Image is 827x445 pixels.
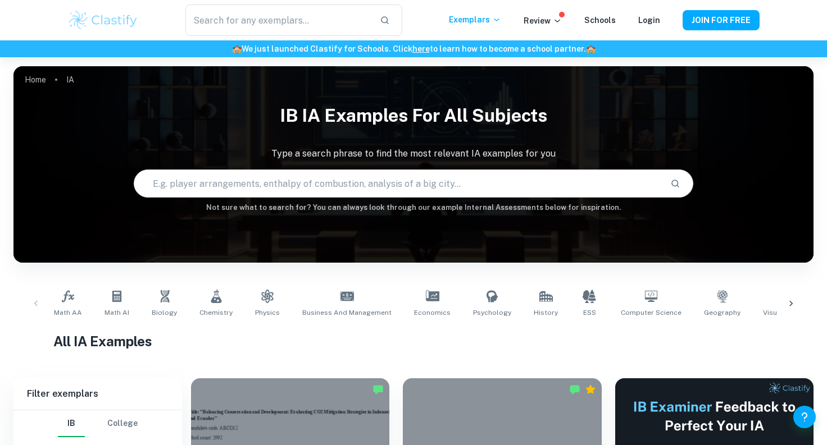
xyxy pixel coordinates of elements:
img: Marked [569,384,580,395]
a: Login [638,16,660,25]
span: 🏫 [232,44,242,53]
span: ESS [583,308,596,318]
h6: Not sure what to search for? You can always look through our example Internal Assessments below f... [13,202,814,213]
span: Business and Management [302,308,392,318]
h1: IB IA examples for all subjects [13,98,814,134]
div: Premium [585,384,596,395]
img: Clastify logo [67,9,139,31]
span: Chemistry [199,308,233,318]
span: History [534,308,558,318]
a: Home [25,72,46,88]
img: Marked [372,384,384,395]
span: Economics [414,308,451,318]
button: IB [58,410,85,437]
button: Help and Feedback [793,406,816,428]
div: Filter type choice [58,410,138,437]
button: JOIN FOR FREE [683,10,760,30]
span: Psychology [473,308,511,318]
h1: All IA Examples [53,331,774,351]
a: Schools [584,16,616,25]
p: Exemplars [449,13,501,26]
p: Type a search phrase to find the most relevant IA examples for you [13,147,814,160]
input: E.g. player arrangements, enthalpy of combustion, analysis of a big city... [134,168,662,199]
p: Review [524,15,562,27]
p: IA [66,74,74,86]
span: 🏫 [586,44,596,53]
h6: Filter exemplars [13,378,182,410]
span: Math AA [54,308,82,318]
span: Computer Science [621,308,681,318]
span: Geography [704,308,740,318]
span: Biology [152,308,177,318]
input: Search for any exemplars... [185,4,371,36]
h6: We just launched Clastify for Schools. Click to learn how to become a school partner. [2,43,825,55]
button: College [107,410,138,437]
button: Search [666,174,685,193]
a: here [412,44,430,53]
span: Physics [255,308,280,318]
span: Math AI [104,308,129,318]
